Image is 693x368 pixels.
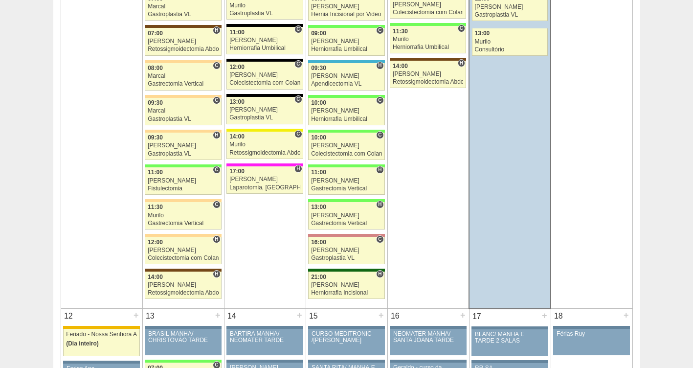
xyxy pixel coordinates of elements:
[229,37,300,44] div: [PERSON_NAME]
[308,202,384,230] a: H 13:00 [PERSON_NAME] Gastrectomia Vertical
[312,331,381,344] div: CURSO MEDITRONIC /[PERSON_NAME]
[306,309,321,323] div: 15
[393,331,463,344] div: NEOMATER MANHÃ/ SANTA JOANA TARDE
[308,98,384,125] a: C 10:00 [PERSON_NAME] Herniorrafia Umbilical
[226,329,303,355] a: BARTIRA MANHÃ/ NEOMATER TARDE
[311,247,382,253] div: [PERSON_NAME]
[622,309,630,322] div: +
[132,309,140,322] div: +
[475,4,545,10] div: [PERSON_NAME]
[294,130,302,138] span: Consultório
[148,3,219,10] div: Marcal
[226,24,303,27] div: Key: Blanc
[213,96,220,104] span: Consultório
[226,62,303,89] a: C 12:00 [PERSON_NAME] Colecistectomia com Colangiografia VL
[229,115,300,121] div: Gastroplastia VL
[226,129,303,132] div: Key: Santa Rita
[295,309,304,322] div: +
[148,282,219,288] div: [PERSON_NAME]
[229,2,300,9] div: Murilo
[376,62,383,69] span: Hospital
[148,239,163,246] span: 12:00
[145,167,221,195] a: C 11:00 [PERSON_NAME] Fistulectomia
[226,59,303,62] div: Key: Blanc
[308,63,384,91] a: H 09:30 [PERSON_NAME] Apendicectomia VL
[213,26,220,34] span: Hospital
[393,28,408,35] span: 11:30
[148,81,219,87] div: Gastrectomia Vertical
[308,360,384,363] div: Key: Aviso
[213,201,220,208] span: Consultório
[308,167,384,195] a: H 11:00 [PERSON_NAME] Gastrectomia Vertical
[148,108,219,114] div: Marcal
[311,282,382,288] div: [PERSON_NAME]
[311,65,326,71] span: 09:30
[148,169,163,176] span: 11:00
[475,46,545,53] div: Consultório
[229,10,300,17] div: Gastroplastia VL
[148,220,219,227] div: Gastrectomia Vertical
[213,270,220,278] span: Hospital
[229,64,245,70] span: 12:00
[311,46,382,52] div: Herniorrafia Umbilical
[311,142,382,149] div: [PERSON_NAME]
[475,39,545,45] div: Murilo
[148,204,163,210] span: 11:30
[294,60,302,68] span: Consultório
[308,28,384,55] a: C 09:00 [PERSON_NAME] Herniorrafia Umbilical
[390,326,466,329] div: Key: Aviso
[390,23,466,26] div: Key: Brasil
[311,11,382,18] div: Hernia Incisional por Video
[63,361,139,364] div: Key: Aviso
[311,99,326,106] span: 10:00
[475,30,490,37] span: 13:00
[226,132,303,159] a: C 14:00 Murilo Retossigmoidectomia Abdominal VL
[145,164,221,167] div: Key: Brasil
[540,309,549,322] div: +
[226,97,303,124] a: C 13:00 [PERSON_NAME] Gastroplastia VL
[213,166,220,174] span: Consultório
[145,95,221,98] div: Key: Bartira
[393,63,408,69] span: 14:00
[471,360,548,363] div: Key: Aviso
[376,26,383,34] span: Consultório
[229,72,300,78] div: [PERSON_NAME]
[229,133,245,140] span: 14:00
[145,360,221,363] div: Key: Brasil
[311,30,326,37] span: 09:00
[390,58,466,61] div: Key: Santa Joana
[66,340,99,347] span: (Dia inteiro)
[458,24,465,32] span: Consultório
[308,164,384,167] div: Key: Brasil
[213,131,220,139] span: Hospital
[388,309,403,323] div: 16
[229,29,245,36] span: 11:00
[143,309,158,323] div: 13
[308,269,384,272] div: Key: Santa Maria
[148,38,219,45] div: [PERSON_NAME]
[308,95,384,98] div: Key: Brasil
[61,309,76,323] div: 12
[311,38,382,45] div: [PERSON_NAME]
[308,25,384,28] div: Key: Brasil
[226,326,303,329] div: Key: Aviso
[63,329,139,356] a: Feriado - Nossa Senhora Aparecida (Dia inteiro)
[214,309,222,322] div: +
[390,26,466,53] a: C 11:30 Murilo Herniorrafia Umbilical
[376,270,383,278] span: Hospital
[311,274,326,280] span: 21:00
[393,1,463,8] div: [PERSON_NAME]
[311,81,382,87] div: Apendicectomia VL
[145,272,221,299] a: H 14:00 [PERSON_NAME] Retossigmoidectomia Abdominal VL
[471,329,548,356] a: BLANC/ MANHÃ E TARDE 2 SALAS
[308,133,384,160] a: C 10:00 [PERSON_NAME] Colecistectomia com Colangiografia VL
[311,204,326,210] span: 13:00
[148,178,219,184] div: [PERSON_NAME]
[308,234,384,237] div: Key: Santa Helena
[393,79,463,85] div: Retossigmoidectomia Abdominal VL
[148,290,219,296] div: Retossigmoidectomia Abdominal VL
[376,235,383,243] span: Consultório
[148,11,219,18] div: Gastroplastia VL
[148,65,163,71] span: 08:00
[148,73,219,79] div: Marcal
